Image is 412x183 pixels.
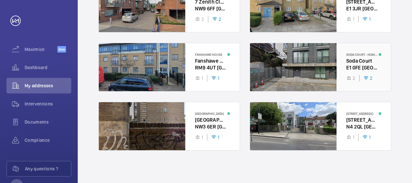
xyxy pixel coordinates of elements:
span: Dashboard [25,64,71,71]
span: Beta [57,46,66,53]
span: Documents [25,119,71,125]
span: Interventions [25,101,71,107]
span: Any questions ? [25,165,71,172]
span: Compliance [25,137,71,143]
span: My addresses [25,82,71,89]
span: Maximize [25,46,57,53]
